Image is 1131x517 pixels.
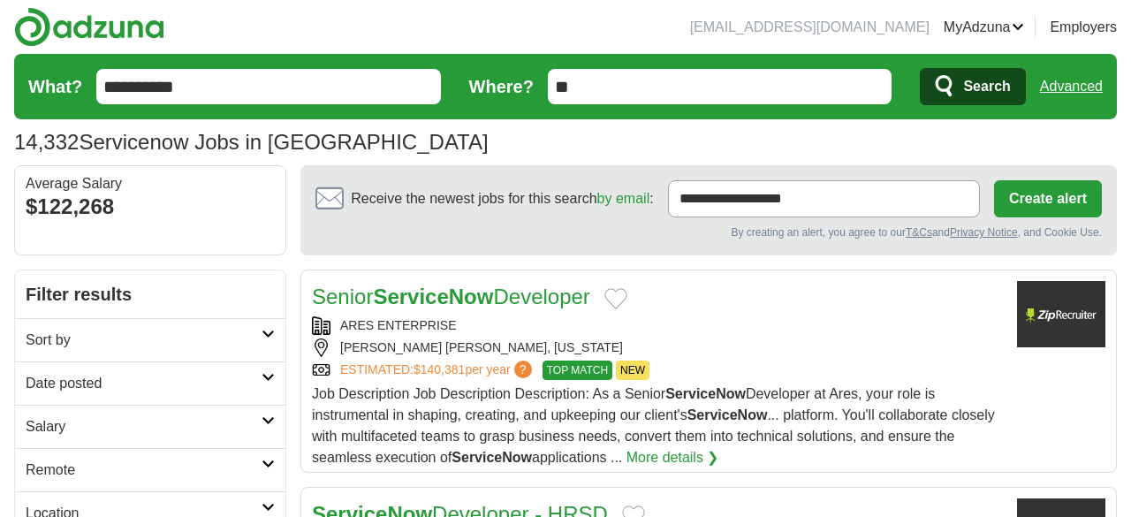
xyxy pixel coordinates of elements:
[1017,281,1105,347] img: Company logo
[26,373,262,394] h2: Date posted
[312,316,1003,335] div: ARES ENTERPRISE
[626,447,719,468] a: More details ❯
[26,460,262,481] h2: Remote
[26,416,262,437] h2: Salary
[373,285,493,308] strong: ServiceNow
[469,73,534,100] label: Where?
[543,361,612,380] span: TOP MATCH
[514,361,532,378] span: ?
[15,318,285,361] a: Sort by
[26,177,275,191] div: Average Salary
[687,407,768,422] strong: ServiceNow
[15,270,285,318] h2: Filter results
[15,405,285,448] a: Salary
[28,73,82,100] label: What?
[312,285,590,308] a: SeniorServiceNowDeveloper
[15,448,285,491] a: Remote
[950,226,1018,239] a: Privacy Notice
[963,69,1010,104] span: Search
[14,7,164,47] img: Adzuna logo
[616,361,649,380] span: NEW
[665,386,746,401] strong: ServiceNow
[414,362,465,376] span: $140,381
[340,361,535,380] a: ESTIMATED:$140,381per year?
[315,224,1102,240] div: By creating an alert, you agree to our and , and Cookie Use.
[452,450,532,465] strong: ServiceNow
[312,338,1003,357] div: [PERSON_NAME] [PERSON_NAME], [US_STATE]
[26,330,262,351] h2: Sort by
[1040,69,1103,104] a: Advanced
[15,361,285,405] a: Date posted
[14,126,79,158] span: 14,332
[994,180,1102,217] button: Create alert
[690,17,930,38] li: [EMAIL_ADDRESS][DOMAIN_NAME]
[920,68,1025,105] button: Search
[312,386,995,465] span: Job Description Job Description Description: As a Senior Developer at Ares, your role is instrume...
[597,191,650,206] a: by email
[906,226,932,239] a: T&Cs
[14,130,489,154] h1: Servicenow Jobs in [GEOGRAPHIC_DATA]
[944,17,1025,38] a: MyAdzuna
[1050,17,1117,38] a: Employers
[26,191,275,223] div: $122,268
[604,288,627,309] button: Add to favorite jobs
[351,188,653,209] span: Receive the newest jobs for this search :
